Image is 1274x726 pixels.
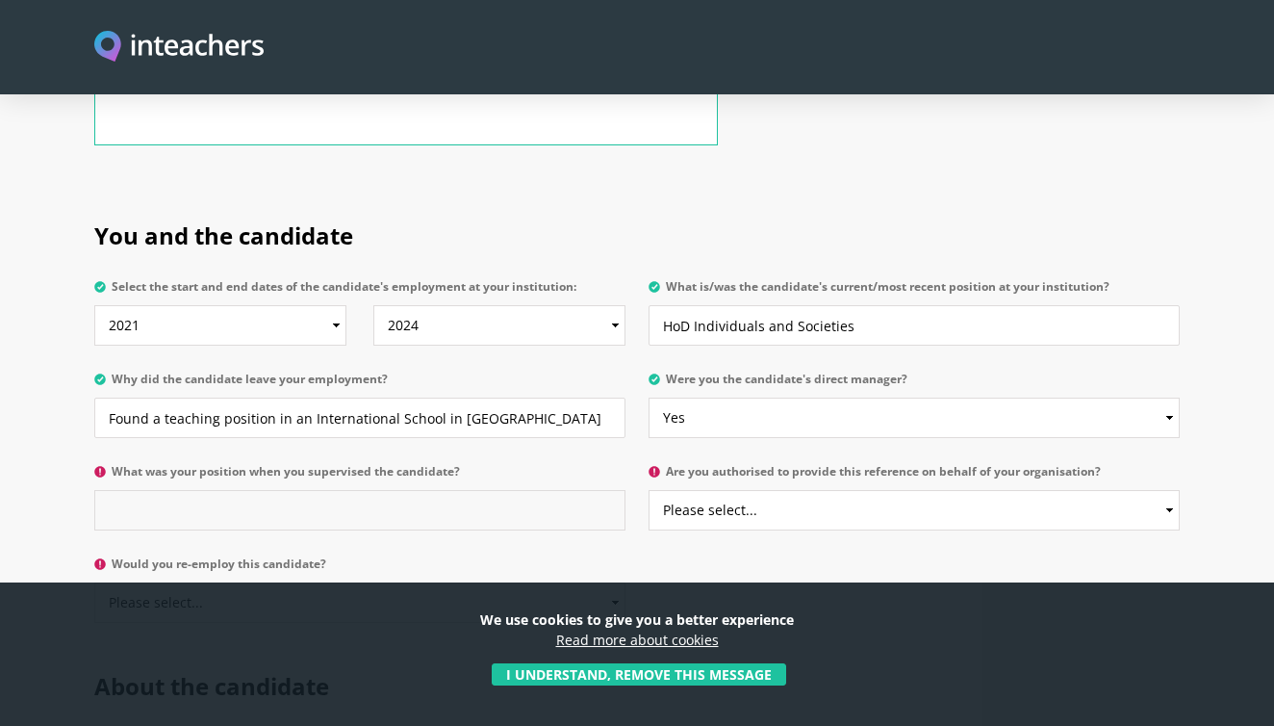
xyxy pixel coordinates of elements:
label: Why did the candidate leave your employment? [94,373,625,398]
label: Are you authorised to provide this reference on behalf of your organisation? [649,465,1180,490]
label: What was your position when you supervised the candidate? [94,465,625,490]
span: You and the candidate [94,220,353,251]
label: Select the start and end dates of the candidate's employment at your institution: [94,280,625,305]
a: Visit this site's homepage [94,31,264,65]
label: Would you re-employ this candidate? [94,557,625,583]
button: I understand, remove this message [492,663,786,686]
a: Read more about cookies [556,631,719,649]
label: What is/was the candidate's current/most recent position at your institution? [649,280,1180,305]
img: Inteachers [94,31,264,65]
label: Were you the candidate's direct manager? [649,373,1180,398]
strong: We use cookies to give you a better experience [480,610,794,629]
